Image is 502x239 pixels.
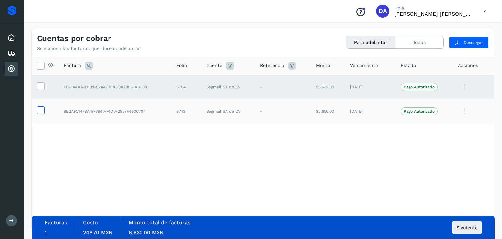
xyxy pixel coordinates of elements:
[311,99,345,123] td: $5,656.00
[64,62,81,69] span: Factura
[346,36,395,48] button: Para adelantar
[37,34,111,43] h4: Cuentas por cobrar
[457,225,477,230] span: Siguiente
[458,62,478,69] span: Acciones
[129,230,164,236] span: 6,632.00 MXN
[201,99,255,123] td: Segmail SA de CV
[171,75,201,99] td: 8754
[345,75,395,99] td: [DATE]
[401,62,416,69] span: Estado
[464,40,483,46] span: Descargar
[171,99,201,123] td: 8743
[260,62,284,69] span: Referencia
[37,46,140,51] p: Selecciona las facturas que deseas adelantar
[395,36,443,48] button: Todas
[83,230,113,236] span: 248.70 MXN
[206,62,222,69] span: Cliente
[394,11,473,17] p: DIANA ARGELIA RUIZ CORTES
[83,219,98,226] label: Costo
[394,5,473,11] p: Hola,
[255,75,311,99] td: -
[201,75,255,99] td: Segmail SA de CV
[59,75,171,99] td: FB61AAAA-D138-924A-9E10-9AA8E61AD088
[449,37,489,48] button: Descargar
[129,219,190,226] label: Monto total de facturas
[404,109,435,114] p: Pago Autorizado
[5,62,18,76] div: Cuentas por cobrar
[45,230,47,236] span: 1
[59,99,171,123] td: 8E2A9C14-BA47-6646-A1D0-2957F480C797
[404,85,435,89] p: Pago Autorizado
[311,75,345,99] td: $6,632.00
[176,62,187,69] span: Folio
[255,99,311,123] td: -
[316,62,330,69] span: Monto
[5,30,18,45] div: Inicio
[452,221,482,234] button: Siguiente
[5,46,18,61] div: Embarques
[350,62,378,69] span: Vencimiento
[345,99,395,123] td: [DATE]
[45,219,67,226] label: Facturas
